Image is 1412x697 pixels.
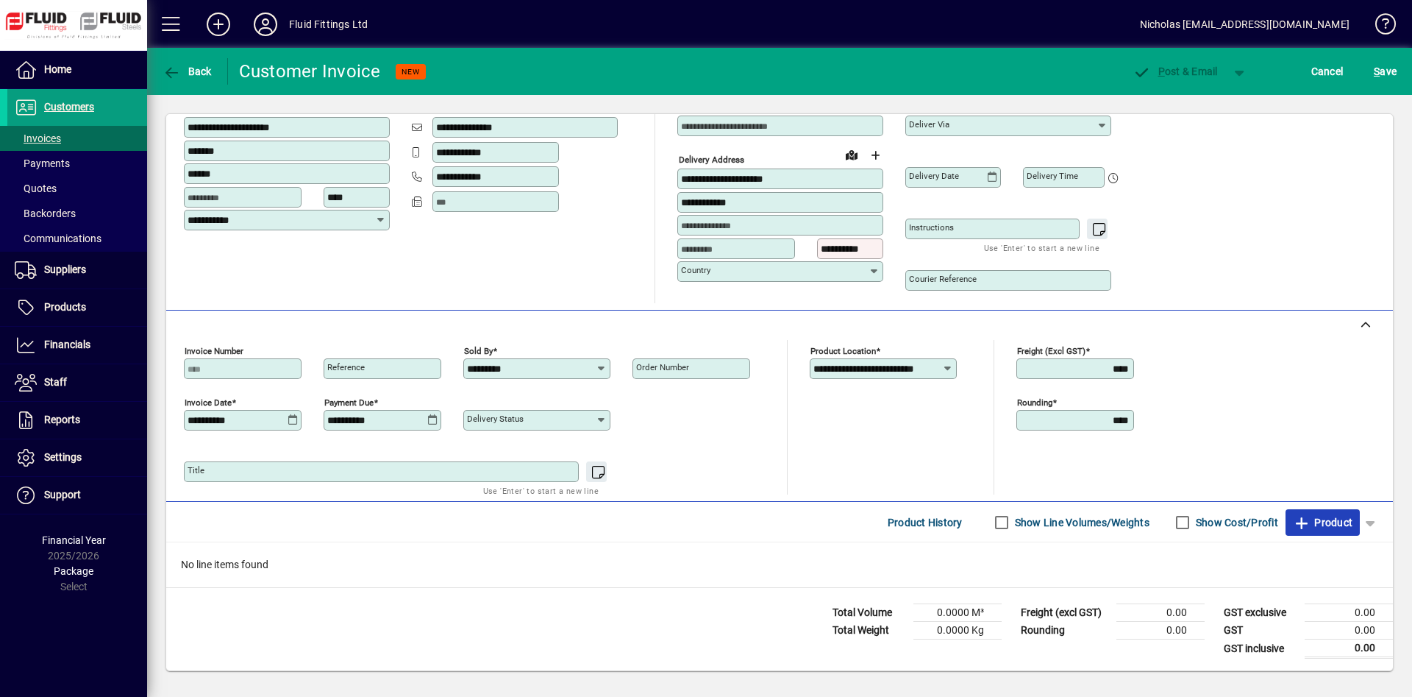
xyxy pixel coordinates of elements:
[863,144,887,167] button: Choose address
[1311,60,1344,83] span: Cancel
[15,208,76,219] span: Backorders
[1116,604,1205,622] td: 0.00
[681,265,710,275] mat-label: Country
[1374,60,1397,83] span: ave
[913,622,1002,640] td: 0.0000 Kg
[159,58,215,85] button: Back
[840,143,863,166] a: View on map
[44,339,90,350] span: Financials
[7,52,147,88] a: Home
[1116,622,1205,640] td: 0.00
[44,414,80,425] span: Reports
[1305,622,1393,640] td: 0.00
[1216,604,1305,622] td: GST exclusive
[1017,397,1052,408] mat-label: Rounding
[825,604,913,622] td: Total Volume
[1140,13,1349,36] div: Nicholas [EMAIL_ADDRESS][DOMAIN_NAME]
[44,263,86,275] span: Suppliers
[1027,171,1078,181] mat-label: Delivery time
[1216,622,1305,640] td: GST
[15,158,70,169] span: Payments
[188,465,204,475] mat-label: Title
[1293,511,1352,534] span: Product
[185,346,243,356] mat-label: Invoice number
[42,534,106,546] span: Financial Year
[44,489,81,500] span: Support
[909,171,959,181] mat-label: Delivery date
[7,477,147,514] a: Support
[7,402,147,439] a: Reports
[1013,604,1116,622] td: Freight (excl GST)
[7,289,147,326] a: Products
[7,364,147,401] a: Staff
[289,13,368,36] div: Fluid Fittings Ltd
[44,101,94,113] span: Customers
[909,222,954,233] mat-label: Instructions
[7,439,147,476] a: Settings
[7,126,147,151] a: Invoices
[44,376,67,388] span: Staff
[402,67,420,77] span: NEW
[7,327,147,364] a: Financials
[44,301,86,313] span: Products
[1364,3,1394,51] a: Knowledge Base
[239,60,381,83] div: Customer Invoice
[984,239,1099,256] mat-hint: Use 'Enter' to start a new line
[1158,66,1165,77] span: P
[483,482,599,499] mat-hint: Use 'Enter' to start a new line
[467,414,524,424] mat-label: Delivery status
[7,226,147,251] a: Communications
[1193,515,1278,530] label: Show Cost/Profit
[242,11,289,38] button: Profile
[636,362,689,372] mat-label: Order number
[54,565,93,577] span: Package
[1374,66,1380,77] span: S
[1013,622,1116,640] td: Rounding
[882,509,969,536] button: Product History
[346,91,370,115] a: View on map
[1125,58,1225,85] button: Post & Email
[15,233,101,244] span: Communications
[327,362,365,372] mat-label: Reference
[7,151,147,176] a: Payments
[15,132,61,144] span: Invoices
[913,604,1002,622] td: 0.0000 M³
[7,252,147,289] a: Suppliers
[324,397,374,408] mat-label: Payment due
[825,622,913,640] td: Total Weight
[7,176,147,201] a: Quotes
[1305,604,1393,622] td: 0.00
[195,11,242,38] button: Add
[1286,509,1360,536] button: Product
[370,92,393,116] button: Copy to Delivery address
[1017,346,1085,356] mat-label: Freight (excl GST)
[1012,515,1149,530] label: Show Line Volumes/Weights
[1216,640,1305,658] td: GST inclusive
[464,346,493,356] mat-label: Sold by
[166,542,1393,587] div: No line items found
[1133,66,1218,77] span: ost & Email
[44,63,71,75] span: Home
[163,66,212,77] span: Back
[185,397,232,408] mat-label: Invoice date
[888,511,963,534] span: Product History
[810,346,876,356] mat-label: Product location
[147,58,228,85] app-page-header-button: Back
[1308,58,1347,85] button: Cancel
[7,201,147,226] a: Backorders
[44,451,82,463] span: Settings
[1305,640,1393,658] td: 0.00
[909,119,949,130] mat-label: Deliver via
[909,274,977,284] mat-label: Courier Reference
[15,183,57,194] span: Quotes
[1370,58,1400,85] button: Save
